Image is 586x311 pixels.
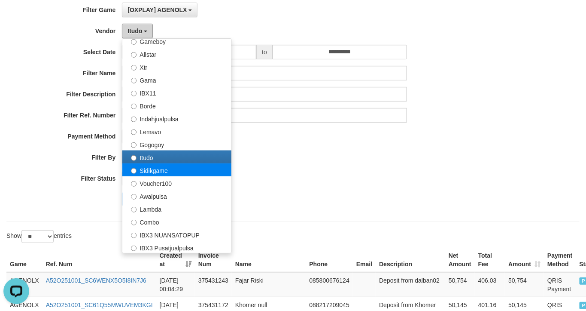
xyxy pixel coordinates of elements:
label: Gameboy [122,34,231,47]
th: Phone [306,248,353,272]
select: Showentries [21,230,54,243]
input: Gama [131,78,137,83]
label: Voucher100 [122,176,231,189]
th: Amount: activate to sort column ascending [505,248,544,272]
label: Borde [122,99,231,112]
th: Invoice Num [195,248,232,272]
input: Indahjualpulsa [131,117,137,122]
input: Combo [131,220,137,225]
td: 085800676124 [306,272,353,297]
input: Gameboy [131,39,137,45]
th: Payment Method [544,248,576,272]
input: Xtr [131,65,137,71]
label: IBX3 NUANSATOPUP [122,228,231,241]
input: IBX3 NUANSATOPUP [131,233,137,238]
button: Itudo [122,24,153,38]
label: Gama [122,73,231,86]
td: 50,754 [445,272,475,297]
input: Itudo [131,155,137,161]
td: Fajar Riski [232,272,306,297]
button: [OXPLAY] AGENOLX [122,3,197,17]
button: Open LiveChat chat widget [3,3,29,29]
label: Indahjualpulsa [122,112,231,125]
span: Itudo [128,28,142,34]
td: 375431243 [195,272,232,297]
label: Awalpulsa [122,189,231,202]
th: Name [232,248,306,272]
td: 406.03 [475,272,505,297]
td: 50,754 [505,272,544,297]
th: Ref. Num [43,248,156,272]
td: [DATE] 00:04:29 [156,272,195,297]
label: Lambda [122,202,231,215]
td: Deposit from dalban02 [376,272,445,297]
label: Xtr [122,60,231,73]
input: Lambda [131,207,137,212]
label: Gogogoy [122,138,231,151]
label: IBX11 [122,86,231,99]
label: Combo [122,215,231,228]
a: A52O251001_SC6WENX5O5I8IN7J6 [46,277,146,284]
input: Borde [131,104,137,109]
input: IBX3 Pusatjualpulsa [131,246,137,251]
input: Lemavo [131,129,137,135]
th: Email [353,248,376,272]
td: AGENOLX [6,272,43,297]
label: Allstar [122,47,231,60]
label: Show entries [6,230,72,243]
label: Lemavo [122,125,231,138]
label: Sidikgame [122,163,231,176]
th: Description [376,248,445,272]
th: Total Fee [475,248,505,272]
label: IBX3 Pusatjualpulsa [122,241,231,254]
input: IBX11 [131,91,137,96]
a: A52O251001_SC61Q55MWUVEM3KGI [46,302,153,308]
input: Gogogoy [131,142,137,148]
th: Game [6,248,43,272]
th: Created at: activate to sort column ascending [156,248,195,272]
span: [OXPLAY] AGENOLX [128,6,187,13]
td: QRIS Payment [544,272,576,297]
input: Allstar [131,52,137,58]
input: Voucher100 [131,181,137,187]
th: Net Amount [445,248,475,272]
span: to [256,45,273,59]
input: Sidikgame [131,168,137,174]
input: Awalpulsa [131,194,137,200]
label: Itudo [122,151,231,163]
